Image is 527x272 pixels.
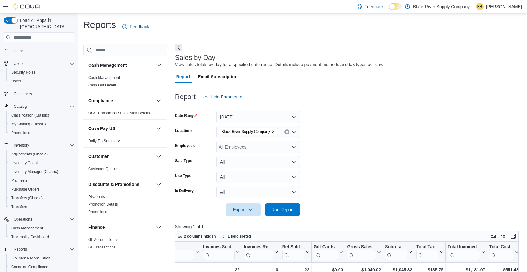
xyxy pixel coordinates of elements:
[282,244,304,260] div: Net Sold
[1,245,77,254] button: Reports
[198,71,238,83] span: Email Subscription
[88,153,109,160] h3: Customer
[11,47,26,55] a: Home
[354,0,386,13] a: Feedback
[11,142,74,149] span: Inventory
[203,244,235,250] div: Invoices Sold
[175,158,192,163] label: Sale Type
[486,3,522,10] p: [PERSON_NAME]
[83,193,167,218] div: Discounts & Promotions
[228,234,251,239] span: 1 field sorted
[88,259,108,266] h3: Inventory
[448,244,480,260] div: Total Invoiced
[448,244,485,260] button: Total Invoiced
[11,264,48,269] span: Canadian Compliance
[88,125,154,132] button: Cova Pay US
[6,150,77,159] button: Adjustments (Classic)
[244,244,278,260] button: Invoices Ref
[11,152,48,157] span: Adjustments (Classic)
[11,60,26,67] button: Users
[203,244,235,260] div: Invoices Sold
[11,178,27,183] span: Manifests
[313,244,338,260] div: Gift Card Sales
[9,203,29,211] a: Transfers
[88,194,105,199] span: Discounts
[11,70,35,75] span: Security Roles
[11,169,58,174] span: Inventory Manager (Classic)
[509,233,517,240] button: Enter fullscreen
[9,150,74,158] span: Adjustments (Classic)
[211,94,243,100] span: Hide Parameters
[11,113,49,118] span: Classification (Classic)
[11,122,46,127] span: My Catalog (Classic)
[88,245,115,250] span: GL Transactions
[11,204,27,209] span: Transfers
[477,3,482,10] span: BB
[9,224,45,232] a: Cash Management
[88,224,105,230] h3: Finance
[88,167,117,171] a: Customer Queue
[6,68,77,77] button: Security Roles
[11,103,74,110] span: Catalog
[489,244,519,260] button: Total Cost
[9,254,74,262] span: BioTrack Reconciliation
[244,244,273,260] div: Invoices Ref
[489,244,514,250] div: Total Cost
[9,186,42,193] a: Purchase Orders
[389,3,402,10] input: Dark Mode
[9,150,50,158] a: Adjustments (Classic)
[155,223,162,231] button: Finance
[175,188,194,193] label: Is Delivery
[6,202,77,211] button: Transfers
[9,168,74,175] span: Inventory Manager (Classic)
[18,17,74,30] span: Load All Apps in [GEOGRAPHIC_DATA]
[9,159,74,167] span: Inventory Count
[11,216,35,223] button: Operations
[499,233,507,240] button: Display options
[291,129,296,134] button: Open list of options
[11,130,30,135] span: Promotions
[175,173,191,178] label: Use Type
[364,3,383,10] span: Feedback
[88,181,154,187] button: Discounts & Promotions
[88,139,120,143] a: Daily Tip Summary
[88,259,154,266] button: Inventory
[1,102,77,111] button: Catalog
[9,224,74,232] span: Cash Management
[155,97,162,104] button: Compliance
[6,159,77,167] button: Inventory Count
[385,244,407,260] div: Subtotal
[155,61,162,69] button: Cash Management
[88,76,120,80] a: Cash Management
[88,153,154,160] button: Customer
[175,61,383,68] div: View sales totals by day for a specified date range. Details include payment methods and tax type...
[1,46,77,55] button: Home
[120,20,151,33] a: Feedback
[156,244,199,260] button: Date
[6,194,77,202] button: Transfers (Classic)
[83,74,167,92] div: Cash Management
[9,254,53,262] a: BioTrack Reconciliation
[88,125,115,132] h3: Cova Pay US
[14,143,29,148] span: Inventory
[88,111,150,115] a: OCS Transaction Submission Details
[9,69,74,76] span: Security Roles
[476,3,484,10] div: Brandon Blount
[226,203,261,216] button: Export
[201,91,246,103] button: Hide Parameters
[11,246,74,253] span: Reports
[347,244,381,260] button: Gross Sales
[6,167,77,176] button: Inventory Manager (Classic)
[88,97,154,104] button: Compliance
[88,238,118,242] a: GL Account Totals
[265,203,300,216] button: Run Report
[9,129,33,137] a: Promotions
[313,244,338,250] div: Gift Cards
[14,92,32,97] span: Customers
[88,209,107,214] span: Promotions
[14,61,23,66] span: Users
[6,176,77,185] button: Manifests
[88,62,127,68] h3: Cash Management
[9,120,74,128] span: My Catalog (Classic)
